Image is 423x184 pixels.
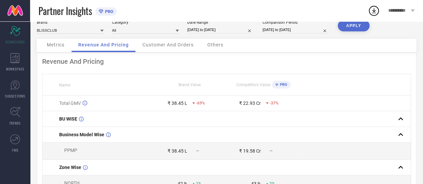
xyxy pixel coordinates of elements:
div: Revenue And Pricing [42,57,411,65]
div: ₹ 38.45 L [168,101,187,106]
span: Customer And Orders [142,42,194,47]
span: PRO [103,9,113,14]
div: ₹ 22.93 Cr [239,101,261,106]
span: — [196,149,199,153]
div: ₹ 19.58 Cr [239,148,261,154]
span: SUGGESTIONS [5,94,25,99]
div: Brand [37,20,104,25]
span: Revenue And Pricing [78,42,129,47]
div: Category [112,20,179,25]
span: Business Model Wise [59,132,104,137]
span: -37% [270,101,279,106]
span: Name [59,83,70,87]
span: — [270,149,273,153]
span: Others [207,42,223,47]
span: TRENDS [9,121,21,126]
span: Competitors Value [236,82,270,87]
span: FWD [12,148,18,153]
input: Select comparison period [262,26,329,33]
span: SCORECARDS [5,39,25,44]
button: APPLY [338,20,369,31]
span: Metrics [47,42,65,47]
div: Date Range [187,20,254,25]
span: Partner Insights [38,4,92,18]
span: PRO [278,82,287,87]
input: Select date range [187,26,254,33]
div: Comparison Period [262,20,329,25]
span: BU WISE [59,116,77,122]
span: PPMP [64,148,77,153]
div: Open download list [368,5,380,17]
div: ₹ 38.45 L [168,148,187,154]
span: Total GMV [59,101,81,106]
span: -69% [196,101,205,106]
span: WORKSPACE [6,66,24,71]
span: Brand Value [179,82,201,87]
span: Zone Wise [59,165,81,170]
